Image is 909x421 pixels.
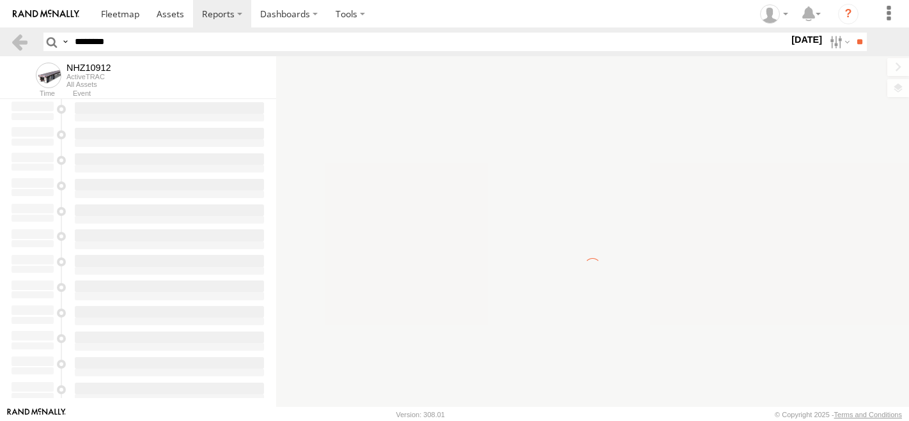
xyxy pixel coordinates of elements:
[775,411,902,418] div: © Copyright 2025 -
[825,33,852,51] label: Search Filter Options
[13,10,79,19] img: rand-logo.svg
[838,4,858,24] i: ?
[396,411,445,418] div: Version: 308.01
[66,63,111,73] div: NHZ10912 - View Asset History
[60,33,70,51] label: Search Query
[73,91,276,97] div: Event
[756,4,793,24] div: Zulema McIntosch
[66,73,111,80] div: ActiveTRAC
[789,33,825,47] label: [DATE]
[7,408,66,421] a: Visit our Website
[10,91,55,97] div: Time
[834,411,902,418] a: Terms and Conditions
[66,80,111,88] div: All Assets
[10,33,29,51] a: Back to previous Page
